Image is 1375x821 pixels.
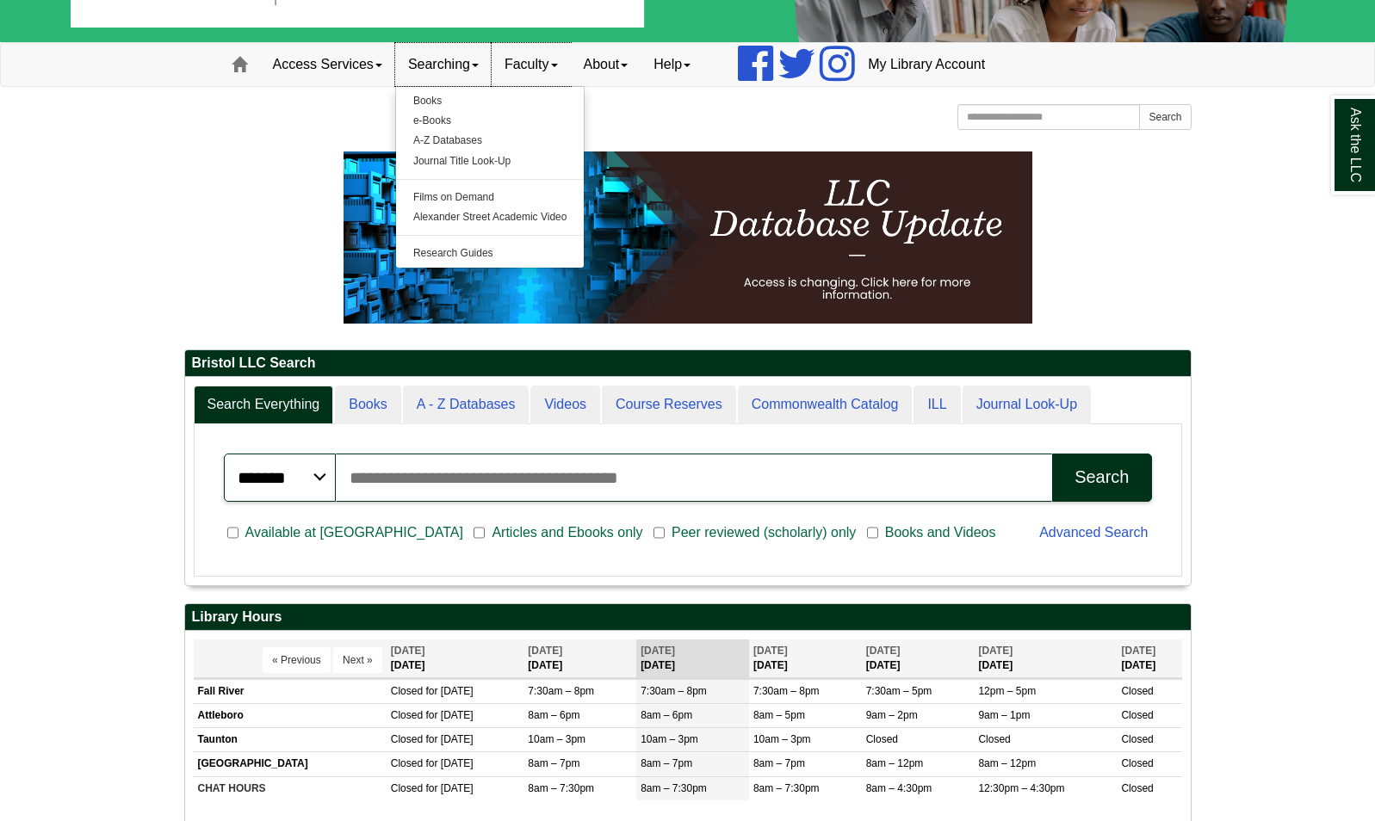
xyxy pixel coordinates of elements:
[194,752,387,776] td: [GEOGRAPHIC_DATA]
[485,522,649,543] span: Articles and Ebooks only
[391,645,425,657] span: [DATE]
[1121,645,1155,657] span: [DATE]
[978,733,1010,745] span: Closed
[866,645,901,657] span: [DATE]
[492,43,571,86] a: Faculty
[194,386,334,424] a: Search Everything
[1121,709,1153,721] span: Closed
[344,151,1032,324] img: HTML tutorial
[571,43,641,86] a: About
[641,43,703,86] a: Help
[963,386,1091,424] a: Journal Look-Up
[1075,467,1129,487] div: Search
[978,757,1036,769] span: 8am – 12pm
[396,111,585,131] a: e-Books
[978,685,1036,697] span: 12pm – 5pm
[749,639,862,678] th: [DATE]
[425,709,473,721] span: for [DATE]
[862,639,975,678] th: [DATE]
[978,645,1013,657] span: [DATE]
[866,709,918,721] span: 9am – 2pm
[425,733,473,745] span: for [DATE]
[641,733,698,745] span: 10am – 3pm
[528,685,594,697] span: 7:30am – 8pm
[185,350,1191,377] h2: Bristol LLC Search
[185,604,1191,631] h2: Library Hours
[1139,104,1191,130] button: Search
[528,645,562,657] span: [DATE]
[194,704,387,728] td: Attleboro
[978,709,1030,721] span: 9am – 1pm
[878,522,1003,543] span: Books and Videos
[974,639,1117,678] th: [DATE]
[528,733,585,745] span: 10am – 3pm
[1117,639,1181,678] th: [DATE]
[1052,454,1151,502] button: Search
[396,207,585,227] a: Alexander Street Academic Video
[653,525,665,540] input: Peer reviewed (scholarly) only
[914,386,960,424] a: ILL
[978,782,1064,794] span: 12:30pm – 4:30pm
[866,685,932,697] span: 7:30am – 5pm
[396,91,585,111] a: Books
[474,525,485,540] input: Articles and Ebooks only
[665,522,863,543] span: Peer reviewed (scholarly) only
[636,639,749,678] th: [DATE]
[395,43,492,86] a: Searching
[1121,782,1153,794] span: Closed
[641,709,692,721] span: 8am – 6pm
[753,757,805,769] span: 8am – 7pm
[335,386,400,424] a: Books
[528,782,594,794] span: 8am – 7:30pm
[528,709,579,721] span: 8am – 6pm
[391,782,423,794] span: Closed
[391,757,423,769] span: Closed
[1121,757,1153,769] span: Closed
[641,645,675,657] span: [DATE]
[641,757,692,769] span: 8am – 7pm
[396,244,585,263] a: Research Guides
[866,733,898,745] span: Closed
[260,43,395,86] a: Access Services
[333,647,382,673] button: Next »
[866,757,924,769] span: 8am – 12pm
[753,782,820,794] span: 8am – 7:30pm
[753,645,788,657] span: [DATE]
[263,647,331,673] button: « Previous
[194,728,387,752] td: Taunton
[738,386,913,424] a: Commonwealth Catalog
[425,757,473,769] span: for [DATE]
[403,386,530,424] a: A - Z Databases
[528,757,579,769] span: 8am – 7pm
[753,733,811,745] span: 10am – 3pm
[855,43,998,86] a: My Library Account
[1039,525,1148,540] a: Advanced Search
[641,782,707,794] span: 8am – 7:30pm
[1121,685,1153,697] span: Closed
[391,709,423,721] span: Closed
[391,685,423,697] span: Closed
[238,522,470,543] span: Available at [GEOGRAPHIC_DATA]
[530,386,600,424] a: Videos
[1121,733,1153,745] span: Closed
[866,782,932,794] span: 8am – 4:30pm
[867,525,878,540] input: Books and Videos
[753,709,805,721] span: 8am – 5pm
[194,679,387,703] td: Fall River
[425,782,473,794] span: for [DATE]
[391,733,423,745] span: Closed
[425,685,473,697] span: for [DATE]
[753,685,820,697] span: 7:30am – 8pm
[396,188,585,207] a: Films on Demand
[387,639,524,678] th: [DATE]
[396,131,585,151] a: A-Z Databases
[227,525,238,540] input: Available at [GEOGRAPHIC_DATA]
[641,685,707,697] span: 7:30am – 8pm
[396,151,585,171] a: Journal Title Look-Up
[523,639,636,678] th: [DATE]
[194,776,387,800] td: CHAT HOURS
[602,386,736,424] a: Course Reserves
